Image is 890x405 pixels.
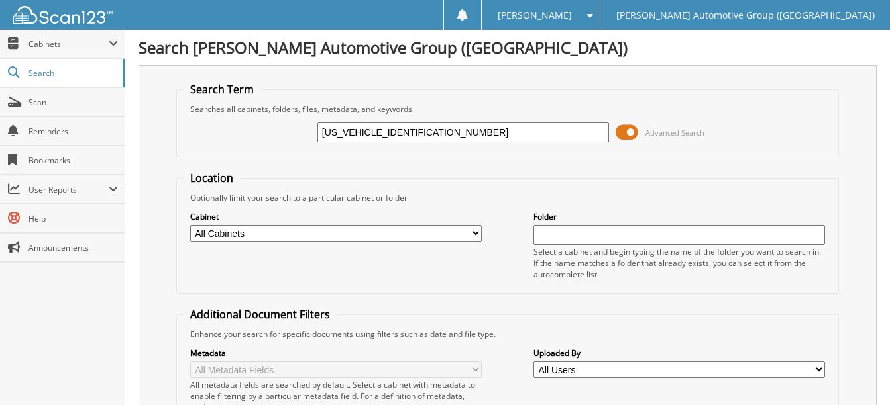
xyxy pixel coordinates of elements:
span: User Reports [28,184,109,195]
span: Bookmarks [28,155,118,166]
div: Optionally limit your search to a particular cabinet or folder [184,192,832,203]
span: [PERSON_NAME] Automotive Group ([GEOGRAPHIC_DATA]) [616,11,875,19]
label: Uploaded By [533,347,825,359]
legend: Search Term [184,82,260,97]
span: [PERSON_NAME] [498,11,572,19]
span: Advanced Search [645,128,704,138]
span: Search [28,67,116,79]
span: Cabinets [28,38,109,50]
legend: Location [184,171,240,185]
span: Reminders [28,126,118,137]
legend: Additional Document Filters [184,307,337,322]
img: scan123-logo-white.svg [13,6,113,24]
span: Scan [28,97,118,108]
div: Select a cabinet and begin typing the name of the folder you want to search in. If the name match... [533,246,825,280]
label: Metadata [190,347,482,359]
div: Searches all cabinets, folders, files, metadata, and keywords [184,103,832,114]
span: Help [28,213,118,224]
h1: Search [PERSON_NAME] Automotive Group ([GEOGRAPHIC_DATA]) [139,36,877,58]
span: Announcements [28,242,118,253]
div: Enhance your search for specific documents using filters such as date and file type. [184,328,832,339]
label: Cabinet [190,211,482,222]
label: Folder [533,211,825,222]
